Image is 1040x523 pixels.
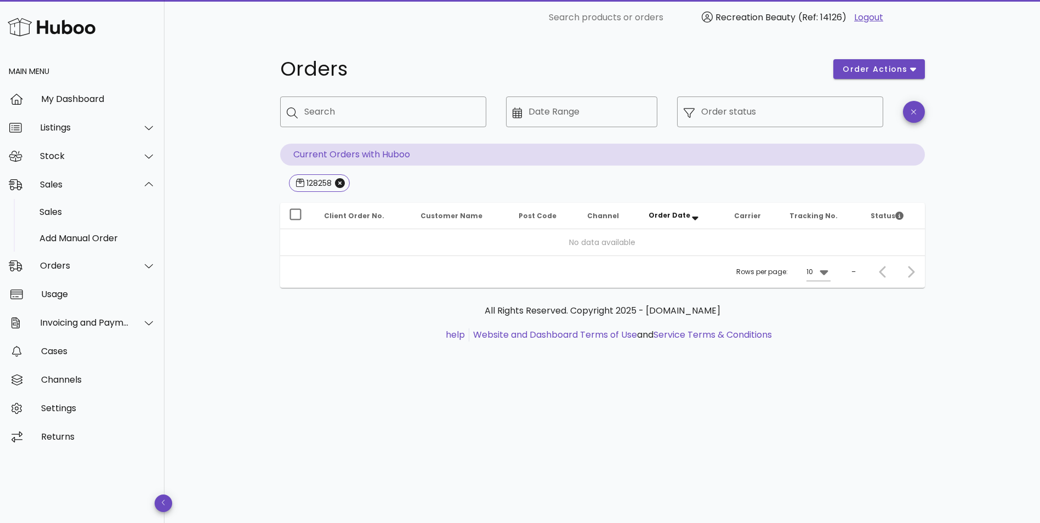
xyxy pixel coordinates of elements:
[41,346,156,356] div: Cases
[862,203,924,229] th: Status
[40,122,129,133] div: Listings
[842,64,908,75] span: order actions
[851,267,856,277] div: –
[41,94,156,104] div: My Dashboard
[640,203,725,229] th: Order Date: Sorted descending. Activate to remove sorting.
[649,211,690,220] span: Order Date
[734,211,761,220] span: Carrier
[833,59,924,79] button: order actions
[40,317,129,328] div: Invoicing and Payments
[41,431,156,442] div: Returns
[473,328,637,341] a: Website and Dashboard Terms of Use
[39,233,156,243] div: Add Manual Order
[324,211,384,220] span: Client Order No.
[519,211,556,220] span: Post Code
[335,178,345,188] button: Close
[280,59,821,79] h1: Orders
[806,263,831,281] div: 10Rows per page:
[469,328,772,342] li: and
[420,211,482,220] span: Customer Name
[446,328,465,341] a: help
[510,203,578,229] th: Post Code
[41,403,156,413] div: Settings
[289,304,916,317] p: All Rights Reserved. Copyright 2025 - [DOMAIN_NAME]
[871,211,903,220] span: Status
[653,328,772,341] a: Service Terms & Conditions
[40,179,129,190] div: Sales
[736,256,831,288] div: Rows per page:
[781,203,862,229] th: Tracking No.
[41,289,156,299] div: Usage
[40,260,129,271] div: Orders
[725,203,780,229] th: Carrier
[578,203,640,229] th: Channel
[39,207,156,217] div: Sales
[8,15,95,39] img: Huboo Logo
[715,11,795,24] span: Recreation Beauty
[315,203,412,229] th: Client Order No.
[412,203,510,229] th: Customer Name
[798,11,846,24] span: (Ref: 14126)
[41,374,156,385] div: Channels
[40,151,129,161] div: Stock
[304,178,332,189] div: 128258
[280,229,925,255] td: No data available
[854,11,883,24] a: Logout
[806,267,813,277] div: 10
[789,211,838,220] span: Tracking No.
[280,144,925,166] p: Current Orders with Huboo
[587,211,619,220] span: Channel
